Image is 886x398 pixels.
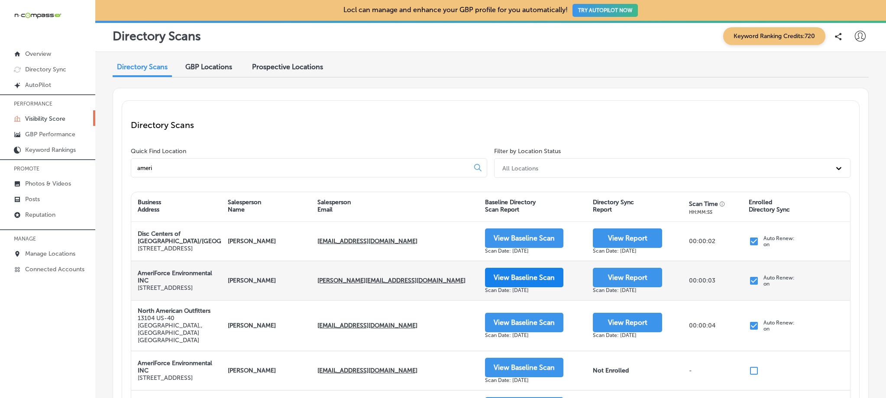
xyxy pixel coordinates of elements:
span: Keyword Ranking Credits: 720 [723,27,825,45]
div: Scan Date: [DATE] [485,377,563,383]
div: Scan Date: [DATE] [485,332,563,338]
a: View Report [593,235,662,242]
p: Auto Renew: on [763,320,795,332]
p: Visibility Score [25,115,65,122]
a: View Report [593,319,662,327]
div: Not Enrolled [586,351,682,390]
p: GBP Performance [25,131,75,138]
p: AutoPilot [25,81,51,89]
p: [STREET_ADDRESS] [138,245,263,252]
a: View Baseline Scan [485,235,563,242]
p: Keyword Rankings [25,146,76,154]
a: View Baseline Scan [485,319,563,327]
div: Scan Time [689,200,718,208]
strong: Disc Centers of [GEOGRAPHIC_DATA]/[GEOGRAPHIC_DATA] [138,230,263,245]
p: Auto Renew: on [763,275,795,287]
div: Directory Sync Report [593,199,634,213]
span: Directory Scans [117,63,168,71]
p: 00:00:03 [689,277,715,284]
div: Scan Date: [DATE] [485,248,563,254]
a: View Report [593,274,662,282]
p: Directory Sync [25,66,66,73]
p: 00:00:04 [689,322,715,329]
strong: [EMAIL_ADDRESS][DOMAIN_NAME] [317,238,417,245]
strong: AmeriForce Environmental INC [138,359,212,374]
div: Business Address [138,199,161,213]
div: Scan Date: [DATE] [593,248,662,254]
img: 660ab0bf-5cc7-4cb8-ba1c-48b5ae0f18e60NCTV_CLogo_TV_Black_-500x88.png [14,11,61,19]
p: [STREET_ADDRESS] [138,284,215,292]
label: Quick Find Location [131,148,186,155]
button: View Baseline Scan [485,313,563,332]
div: Scan Date: [DATE] [593,332,662,338]
strong: [EMAIL_ADDRESS][DOMAIN_NAME] [317,367,417,374]
button: Displays the total time taken to generate this report. [720,200,727,205]
button: View Baseline Scan [485,358,563,377]
p: Auto Renew: on [763,235,795,247]
div: Scan Date: [DATE] [593,287,662,293]
p: Reputation [25,211,55,218]
div: Salesperson Email [317,199,351,213]
p: Photos & Videos [25,180,71,187]
span: GBP Locations [185,63,232,71]
strong: [EMAIL_ADDRESS][DOMAIN_NAME] [317,322,417,329]
div: All Locations [502,164,538,172]
button: View Baseline Scan [485,228,563,248]
p: 00:00:02 [689,238,715,245]
button: View Report [593,313,662,332]
label: Filter by Location Status [494,148,561,155]
p: Directory Scans [113,29,201,43]
p: Overview [25,50,51,58]
strong: [PERSON_NAME] [228,322,276,329]
div: HH:MM:SS [689,209,727,215]
p: Connected Accounts [25,266,84,273]
p: [STREET_ADDRESS] [138,374,215,382]
input: All Locations [136,164,467,172]
p: Manage Locations [25,250,75,257]
strong: [PERSON_NAME][EMAIL_ADDRESS][DOMAIN_NAME] [317,277,466,284]
div: Enrolled Directory Sync [749,199,790,213]
a: View Baseline Scan [485,274,563,282]
div: Salesperson Name [228,199,261,213]
div: Baseline Directory Scan Report [485,199,536,213]
p: Posts [25,196,40,203]
strong: North American Outfitters [138,307,210,315]
strong: [PERSON_NAME] [228,367,276,374]
p: 13104 US-40 [GEOGRAPHIC_DATA],, [GEOGRAPHIC_DATA] [GEOGRAPHIC_DATA] [138,315,215,344]
button: View Baseline Scan [485,268,563,287]
strong: [PERSON_NAME] [228,238,276,245]
p: - [689,367,692,374]
p: Directory Scans [131,120,850,130]
button: TRY AUTOPILOT NOW [572,4,638,17]
a: View Baseline Scan [485,364,563,372]
button: View Report [593,228,662,248]
strong: AmeriForce Environmental INC [138,270,212,284]
strong: [PERSON_NAME] [228,277,276,284]
span: Prospective Locations [252,63,323,71]
button: View Report [593,268,662,287]
div: Scan Date: [DATE] [485,287,563,293]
